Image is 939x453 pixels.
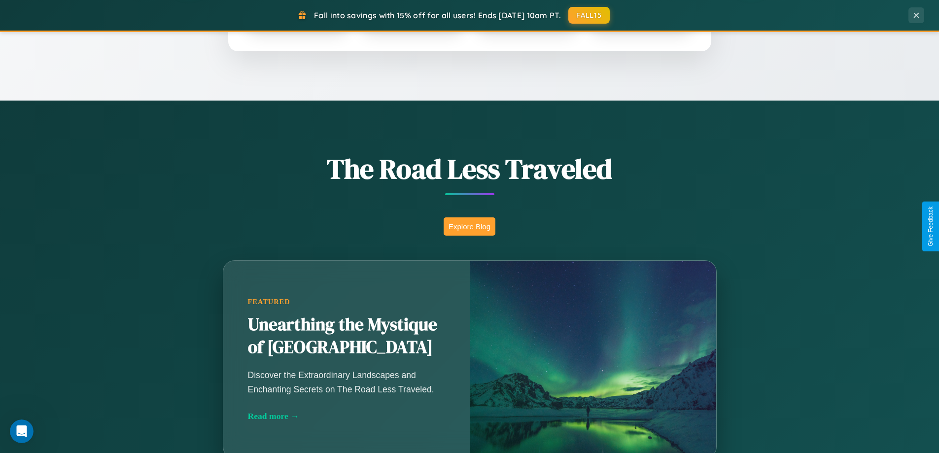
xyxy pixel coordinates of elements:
button: FALL15 [568,7,610,24]
div: Give Feedback [927,207,934,246]
span: Fall into savings with 15% off for all users! Ends [DATE] 10am PT. [314,10,561,20]
p: Discover the Extraordinary Landscapes and Enchanting Secrets on The Road Less Traveled. [248,368,445,396]
button: Explore Blog [444,217,495,236]
div: Read more → [248,411,445,421]
h1: The Road Less Traveled [174,150,765,188]
iframe: Intercom live chat [10,419,34,443]
div: Featured [248,298,445,306]
h2: Unearthing the Mystique of [GEOGRAPHIC_DATA] [248,314,445,359]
